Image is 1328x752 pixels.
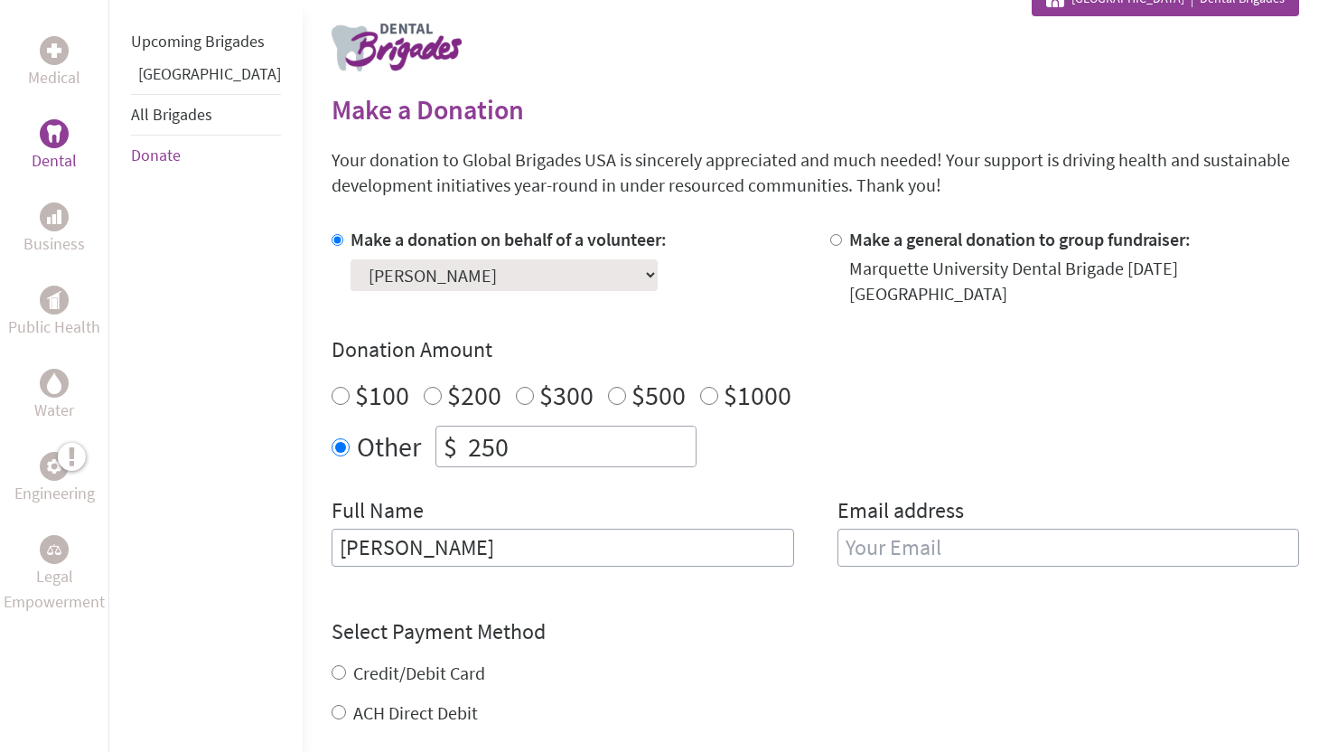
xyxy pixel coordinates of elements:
img: Medical [47,43,61,58]
div: $ [436,427,464,466]
label: ACH Direct Debit [353,701,478,724]
p: Legal Empowerment [4,564,105,615]
div: Business [40,202,69,231]
div: Engineering [40,452,69,481]
a: [GEOGRAPHIC_DATA] [138,63,281,84]
img: Public Health [47,291,61,309]
label: Other [357,426,421,467]
div: Public Health [40,286,69,315]
div: Legal Empowerment [40,535,69,564]
label: $1000 [724,378,791,412]
a: All Brigades [131,104,212,125]
img: Engineering [47,459,61,474]
a: Legal EmpowermentLegal Empowerment [4,535,105,615]
li: Panama [131,61,281,94]
li: All Brigades [131,94,281,136]
a: MedicalMedical [28,36,80,90]
a: Upcoming Brigades [131,31,265,52]
li: Upcoming Brigades [131,22,281,61]
label: $100 [355,378,409,412]
input: Enter Full Name [332,529,794,567]
a: EngineeringEngineering [14,452,95,506]
label: $500 [631,378,686,412]
label: Email address [837,496,964,529]
p: Your donation to Global Brigades USA is sincerely appreciated and much needed! Your support is dr... [332,147,1299,198]
p: Medical [28,65,80,90]
div: Medical [40,36,69,65]
p: Business [23,231,85,257]
h2: Make a Donation [332,93,1299,126]
label: $200 [447,378,501,412]
a: WaterWater [34,369,74,423]
a: DentalDental [32,119,77,174]
input: Enter Amount [464,427,696,466]
p: Water [34,398,74,423]
p: Dental [32,148,77,174]
a: Public HealthPublic Health [8,286,100,340]
div: Marquette University Dental Brigade [DATE] [GEOGRAPHIC_DATA] [849,256,1300,306]
img: logo-dental.png [332,23,462,71]
div: Dental [40,119,69,148]
label: Make a general donation to group fundraiser: [849,228,1191,250]
img: Legal Empowerment [47,544,61,555]
img: Water [47,372,61,393]
label: Full Name [332,496,424,529]
img: Dental [47,125,61,142]
label: Credit/Debit Card [353,662,485,684]
img: Business [47,210,61,224]
li: Donate [131,136,281,175]
a: Donate [131,145,181,165]
p: Public Health [8,315,100,340]
label: $300 [539,378,594,412]
p: Engineering [14,481,95,506]
input: Your Email [837,529,1300,567]
label: Make a donation on behalf of a volunteer: [351,228,667,250]
a: BusinessBusiness [23,202,85,257]
h4: Select Payment Method [332,617,1299,646]
h4: Donation Amount [332,335,1299,364]
div: Water [40,369,69,398]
